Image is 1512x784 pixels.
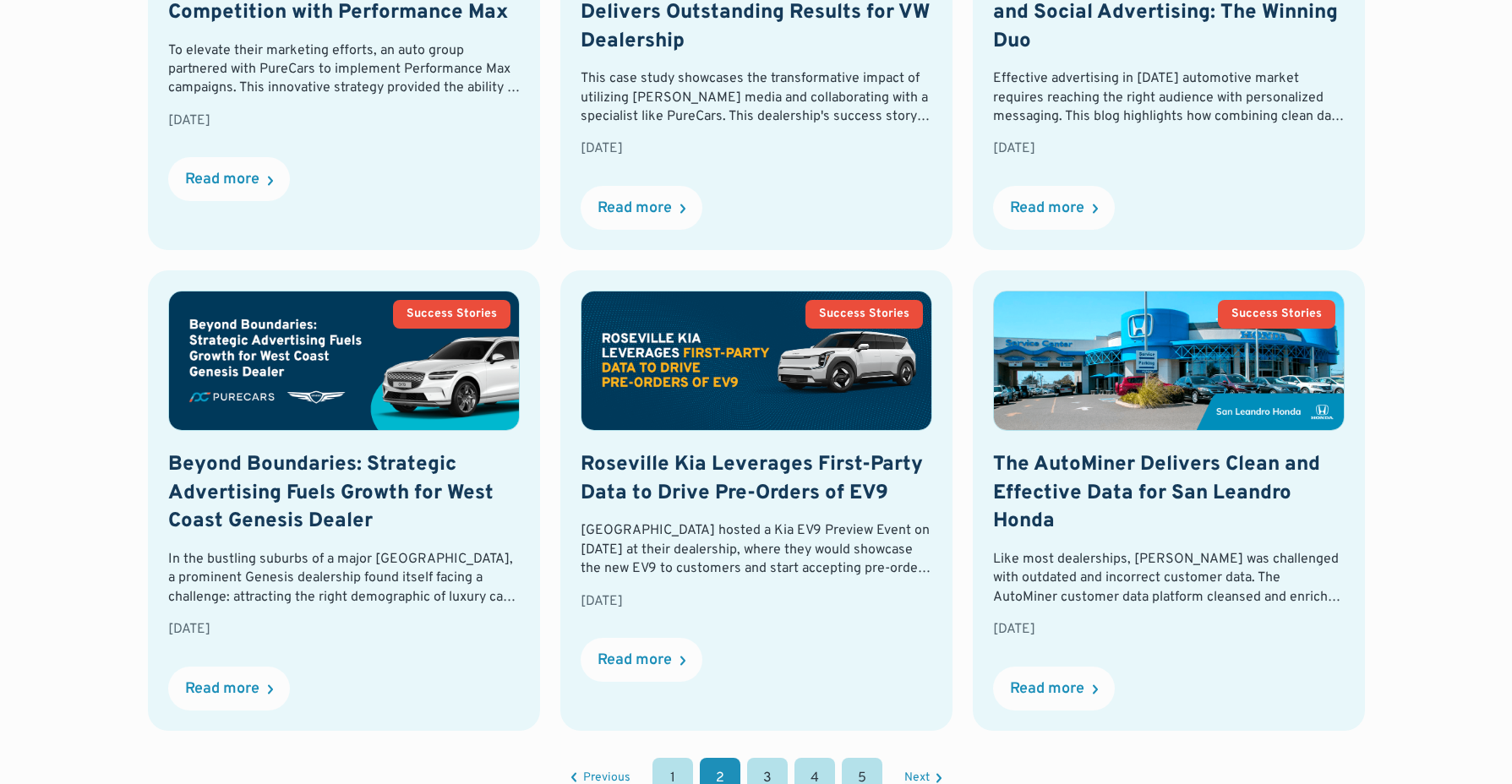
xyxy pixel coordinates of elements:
div: Read more [598,653,672,668]
a: Success StoriesRoseville Kia Leverages First-Party Data to Drive Pre-Orders of EV9[GEOGRAPHIC_DAT... [560,270,953,731]
h2: Roseville Kia Leverages First-Party Data to Drive Pre-Orders of EV9 [581,451,932,508]
div: In the bustling suburbs of a major [GEOGRAPHIC_DATA], a prominent Genesis dealership found itself... [168,550,520,607]
div: Success Stories [407,308,497,320]
h2: Beyond Boundaries: Strategic Advertising Fuels Growth for West Coast Genesis Dealer [168,451,520,536]
div: Read more [1010,682,1084,697]
div: [GEOGRAPHIC_DATA] hosted a Kia EV9 Preview Event on [DATE] at their dealership, where they would ... [581,521,932,578]
a: Success StoriesThe AutoMiner Delivers Clean and Effective Data for San Leandro HondaLike most dea... [973,270,1365,731]
div: Read more [598,201,672,216]
a: Previous Page [571,772,630,784]
div: Read more [185,172,259,188]
div: Read more [1010,201,1084,216]
div: [DATE] [581,592,932,611]
div: Success Stories [1231,308,1322,320]
div: This case study showcases the transformative impact of utilizing [PERSON_NAME] media and collabor... [581,69,932,126]
a: Success StoriesBeyond Boundaries: Strategic Advertising Fuels Growth for West Coast Genesis Deale... [148,270,540,731]
div: Like most dealerships, [PERSON_NAME] was challenged with outdated and incorrect customer data. Th... [993,550,1345,607]
div: Read more [185,682,259,697]
div: Effective advertising in [DATE] automotive market requires reaching the right audience with perso... [993,69,1345,126]
a: Next Page [904,772,942,784]
div: [DATE] [993,139,1345,158]
div: Success Stories [819,308,909,320]
h2: The AutoMiner Delivers Clean and Effective Data for San Leandro Honda [993,451,1345,536]
div: Previous [583,772,630,784]
div: [DATE] [581,139,932,158]
div: To elevate their marketing efforts, an auto group partnered with PureCars to implement Performanc... [168,41,520,98]
div: [DATE] [168,112,520,130]
div: Next [904,772,930,784]
div: [DATE] [168,620,520,639]
div: [DATE] [993,620,1345,639]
